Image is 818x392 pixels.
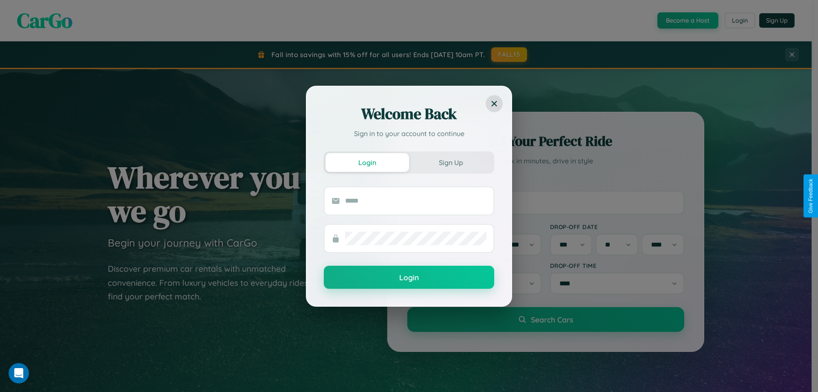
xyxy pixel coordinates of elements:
[324,266,494,289] button: Login
[325,153,409,172] button: Login
[808,179,814,213] div: Give Feedback
[409,153,493,172] button: Sign Up
[324,128,494,139] p: Sign in to your account to continue
[9,363,29,383] iframe: Intercom live chat
[324,104,494,124] h2: Welcome Back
